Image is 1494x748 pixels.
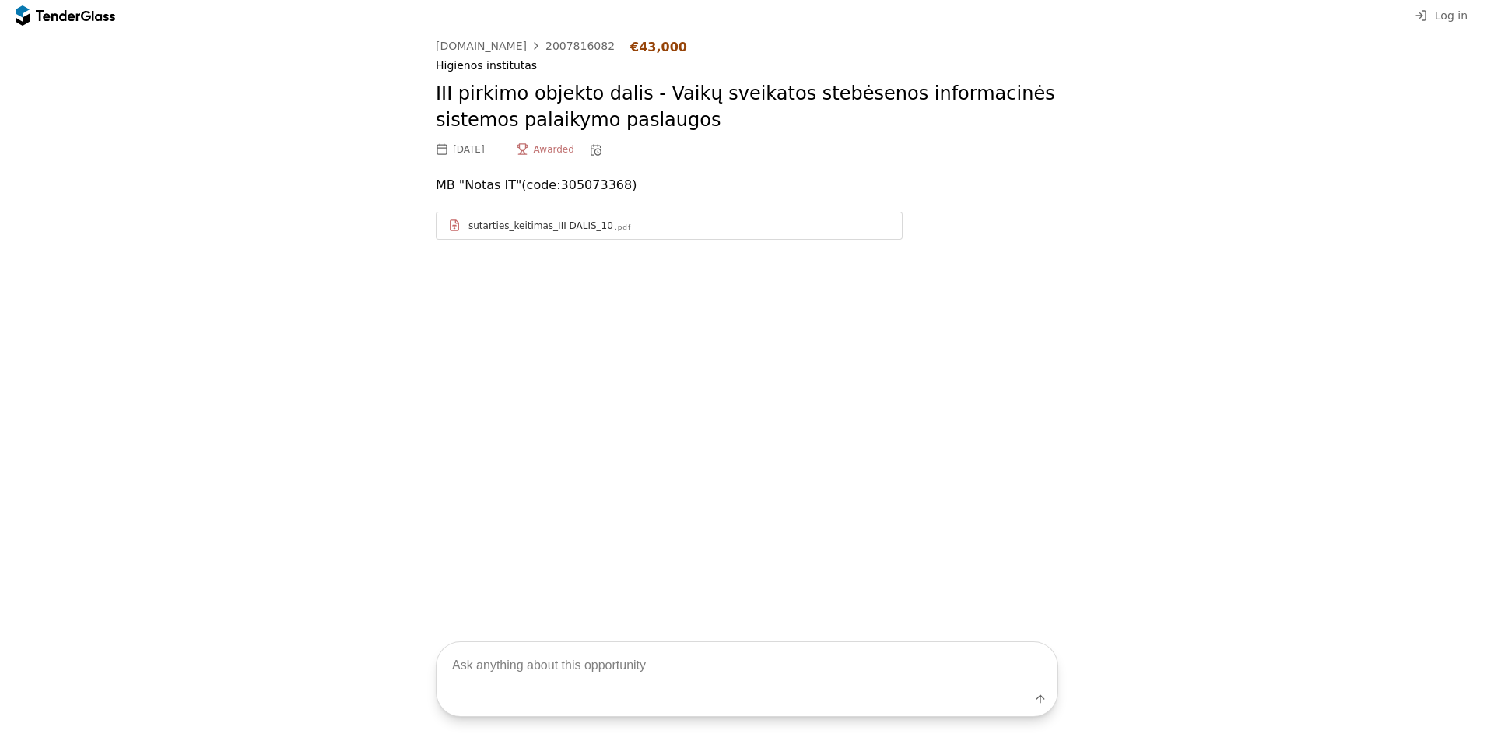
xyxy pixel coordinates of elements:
[534,144,574,155] span: Awarded
[436,59,1058,72] div: Higienos institutas
[1410,6,1472,26] button: Log in
[615,223,631,233] div: .pdf
[468,219,613,232] div: sutarties_keitimas_III DALIS_10
[436,212,903,240] a: sutarties_keitimas_III DALIS_10.pdf
[1435,9,1468,22] span: Log in
[436,174,1058,196] p: MB "Notas IT" (code: 305073368 )
[545,40,615,51] div: 2007816082
[436,81,1058,133] h2: III pirkimo objekto dalis - Vaikų sveikatos stebėsenos informacinės sistemos palaikymo paslaugos
[630,40,687,54] div: €43,000
[436,40,527,51] div: [DOMAIN_NAME]
[436,40,615,52] a: [DOMAIN_NAME]2007816082
[453,144,485,155] div: [DATE]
